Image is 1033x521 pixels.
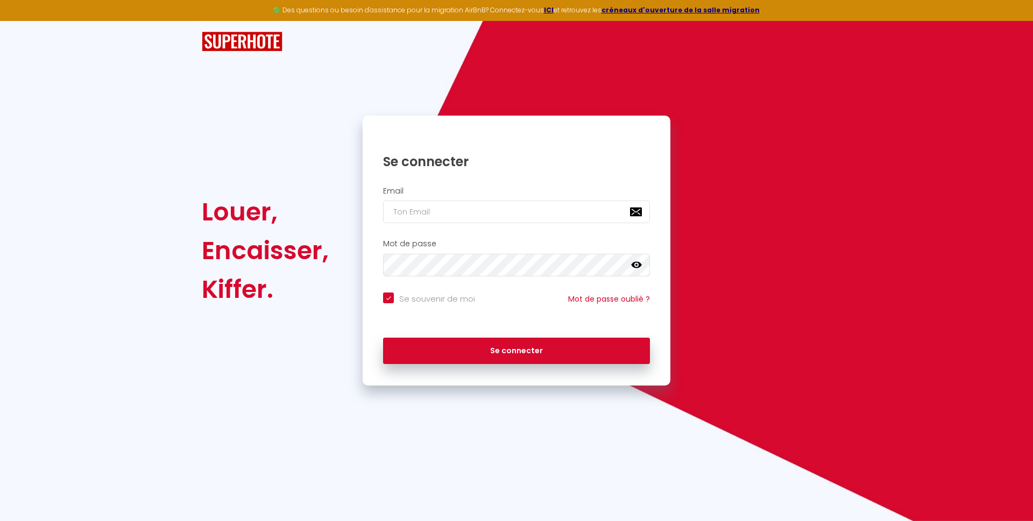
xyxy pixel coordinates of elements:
[383,239,650,248] h2: Mot de passe
[202,32,282,52] img: SuperHote logo
[544,5,554,15] a: ICI
[202,192,329,231] div: Louer,
[383,187,650,196] h2: Email
[202,231,329,270] div: Encaisser,
[202,270,329,309] div: Kiffer.
[383,153,650,170] h1: Se connecter
[568,294,650,304] a: Mot de passe oublié ?
[383,338,650,365] button: Se connecter
[383,201,650,223] input: Ton Email
[602,5,760,15] a: créneaux d'ouverture de la salle migration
